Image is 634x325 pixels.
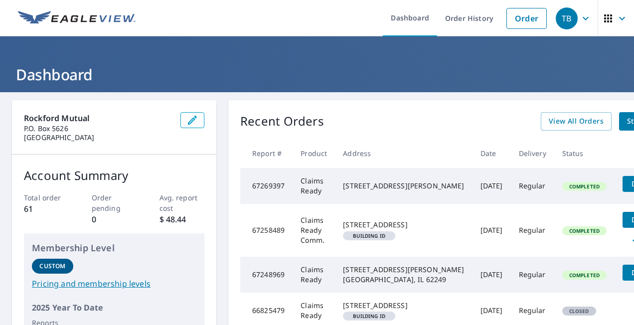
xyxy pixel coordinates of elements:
p: Account Summary [24,166,204,184]
p: Avg. report cost [159,192,205,213]
p: Rockford Mutual [24,112,172,124]
p: $ 48.44 [159,213,205,225]
p: Custom [39,262,65,271]
div: [STREET_ADDRESS][PERSON_NAME] [GEOGRAPHIC_DATA], IL 62249 [343,265,464,285]
p: 2025 Year To Date [32,302,196,314]
a: View All Orders [541,112,612,131]
td: Claims Ready [293,257,335,293]
p: 0 [92,213,137,225]
p: [GEOGRAPHIC_DATA] [24,133,172,142]
div: TB [556,7,578,29]
em: Building ID [353,314,385,319]
th: Product [293,139,335,168]
td: Regular [511,168,554,204]
th: Status [554,139,615,168]
span: Closed [563,308,595,315]
span: Completed [563,183,606,190]
div: [STREET_ADDRESS][PERSON_NAME] [343,181,464,191]
td: [DATE] [473,204,511,257]
th: Delivery [511,139,554,168]
th: Address [335,139,472,168]
div: [STREET_ADDRESS] [343,301,464,311]
p: Recent Orders [240,112,324,131]
th: Date [473,139,511,168]
td: 67248969 [240,257,293,293]
p: Order pending [92,192,137,213]
td: [DATE] [473,168,511,204]
td: 67269397 [240,168,293,204]
p: 61 [24,203,69,215]
td: Claims Ready [293,168,335,204]
span: View All Orders [549,115,604,128]
a: Order [506,8,547,29]
img: EV Logo [18,11,136,26]
p: P.O. Box 5626 [24,124,172,133]
div: [STREET_ADDRESS] [343,220,464,230]
th: Report # [240,139,293,168]
td: Regular [511,257,554,293]
p: Membership Level [32,241,196,255]
h1: Dashboard [12,64,622,85]
em: Building ID [353,233,385,238]
span: Completed [563,227,606,234]
a: Pricing and membership levels [32,278,196,290]
span: Completed [563,272,606,279]
td: Regular [511,204,554,257]
td: [DATE] [473,257,511,293]
td: Claims Ready Comm. [293,204,335,257]
td: 67258489 [240,204,293,257]
p: Total order [24,192,69,203]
